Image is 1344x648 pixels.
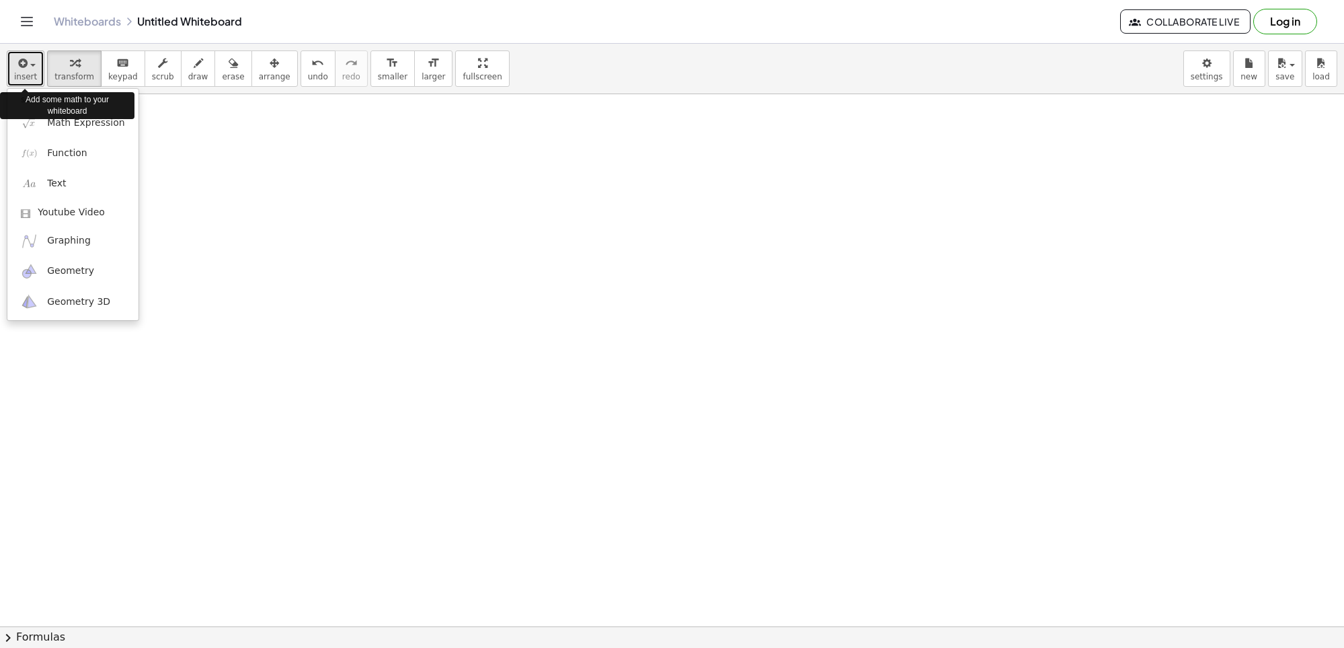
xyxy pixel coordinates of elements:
[16,11,38,32] button: Toggle navigation
[21,114,38,131] img: sqrt_x.png
[259,72,290,81] span: arrange
[222,72,244,81] span: erase
[422,72,445,81] span: larger
[54,72,94,81] span: transform
[251,50,298,87] button: arrange
[7,169,139,199] a: Text
[14,72,37,81] span: insert
[342,72,360,81] span: redo
[47,264,94,278] span: Geometry
[386,55,399,71] i: format_size
[1132,15,1239,28] span: Collaborate Live
[214,50,251,87] button: erase
[145,50,182,87] button: scrub
[345,55,358,71] i: redo
[21,293,38,310] img: ggb-3d.svg
[1312,72,1330,81] span: load
[108,72,138,81] span: keypad
[152,72,174,81] span: scrub
[1191,72,1223,81] span: settings
[47,116,124,130] span: Math Expression
[116,55,129,71] i: keyboard
[47,295,110,309] span: Geometry 3D
[21,263,38,280] img: ggb-geometry.svg
[181,50,216,87] button: draw
[7,287,139,317] a: Geometry 3D
[370,50,415,87] button: format_sizesmaller
[308,72,328,81] span: undo
[7,199,139,226] a: Youtube Video
[7,138,139,168] a: Function
[47,147,87,160] span: Function
[101,50,145,87] button: keyboardkeypad
[47,177,66,190] span: Text
[427,55,440,71] i: format_size
[7,256,139,287] a: Geometry
[7,108,139,138] a: Math Expression
[47,234,91,248] span: Graphing
[54,15,121,28] a: Whiteboards
[301,50,335,87] button: undoundo
[38,206,105,219] span: Youtube Video
[1233,50,1265,87] button: new
[21,145,38,161] img: f_x.png
[378,72,407,81] span: smaller
[1120,9,1251,34] button: Collaborate Live
[7,50,44,87] button: insert
[21,233,38,250] img: ggb-graphing.svg
[414,50,452,87] button: format_sizelarger
[455,50,509,87] button: fullscreen
[1183,50,1230,87] button: settings
[311,55,324,71] i: undo
[21,176,38,192] img: Aa.png
[335,50,368,87] button: redoredo
[1240,72,1257,81] span: new
[1268,50,1302,87] button: save
[463,72,502,81] span: fullscreen
[7,226,139,256] a: Graphing
[1305,50,1337,87] button: load
[1253,9,1317,34] button: Log in
[1275,72,1294,81] span: save
[47,50,102,87] button: transform
[188,72,208,81] span: draw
